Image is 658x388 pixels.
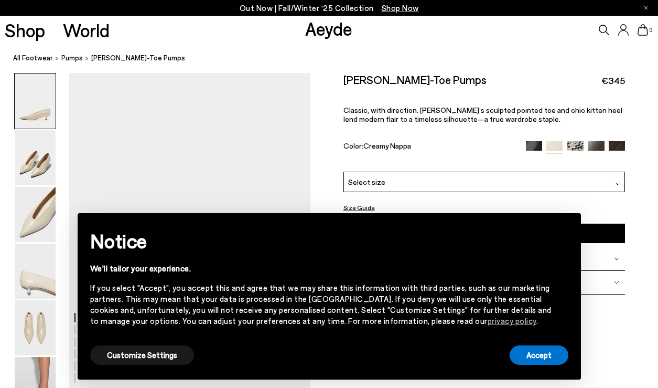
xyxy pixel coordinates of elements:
[305,17,352,39] a: Aeyde
[348,176,385,187] span: Select size
[13,44,658,73] nav: breadcrumb
[614,280,619,285] img: svg%3E
[488,316,536,326] a: privacy policy
[90,282,552,327] div: If you select "Accept", you accept this and agree that we may share this information with third p...
[61,54,83,62] span: pumps
[63,21,110,39] a: World
[15,187,56,242] img: Clara Pointed-Toe Pumps - Image 3
[5,21,45,39] a: Shop
[90,345,194,365] button: Customize Settings
[510,345,568,365] button: Accept
[560,221,568,236] span: ×
[240,2,419,15] p: Out Now | Fall/Winter ‘25 Collection
[90,227,552,255] h2: Notice
[90,263,552,274] div: We'll tailor your experience.
[15,300,56,355] img: Clara Pointed-Toe Pumps - Image 5
[343,141,517,153] div: Color:
[15,244,56,299] img: Clara Pointed-Toe Pumps - Image 4
[15,74,56,129] img: Clara Pointed-Toe Pumps - Image 1
[382,3,419,13] span: Navigate to /collections/new-in
[343,106,625,123] p: Classic, with direction. [PERSON_NAME]’s sculpted pointed toe and chic kitten heel lend modern fl...
[614,256,619,261] img: svg%3E
[363,141,411,150] span: Creamy Nappa
[15,130,56,185] img: Clara Pointed-Toe Pumps - Image 2
[552,216,577,242] button: Close this notice
[13,53,53,64] a: All Footwear
[61,53,83,64] a: pumps
[343,73,487,86] h2: [PERSON_NAME]-Toe Pumps
[343,201,375,214] button: Size Guide
[638,24,648,36] a: 0
[91,53,185,64] span: [PERSON_NAME]-Toe Pumps
[648,27,653,33] span: 0
[601,74,625,87] span: €345
[615,181,620,186] img: svg%3E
